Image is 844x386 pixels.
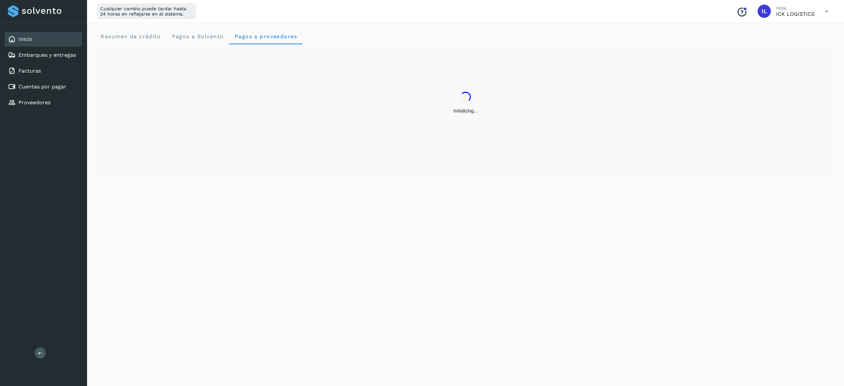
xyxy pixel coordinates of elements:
p: ICK LOGISTICS [776,11,815,17]
div: Cualquier cambio puede tardar hasta 24 horas en reflejarse en el sistema. [98,3,196,19]
div: Cuentas por pagar [5,80,82,94]
a: Cuentas por pagar [18,83,66,90]
span: Pagos a proveedores [234,33,297,40]
span: Pagos a Solvento [171,33,224,40]
a: Proveedores [18,99,50,106]
div: Facturas [5,64,82,78]
p: Hola, [776,5,815,11]
a: Facturas [18,68,41,74]
div: Inicio [5,32,82,47]
span: Resumen de crédito [100,33,161,40]
a: Inicio [18,36,32,42]
div: Proveedores [5,95,82,110]
a: Embarques y entregas [18,52,76,58]
div: Embarques y entregas [5,48,82,62]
